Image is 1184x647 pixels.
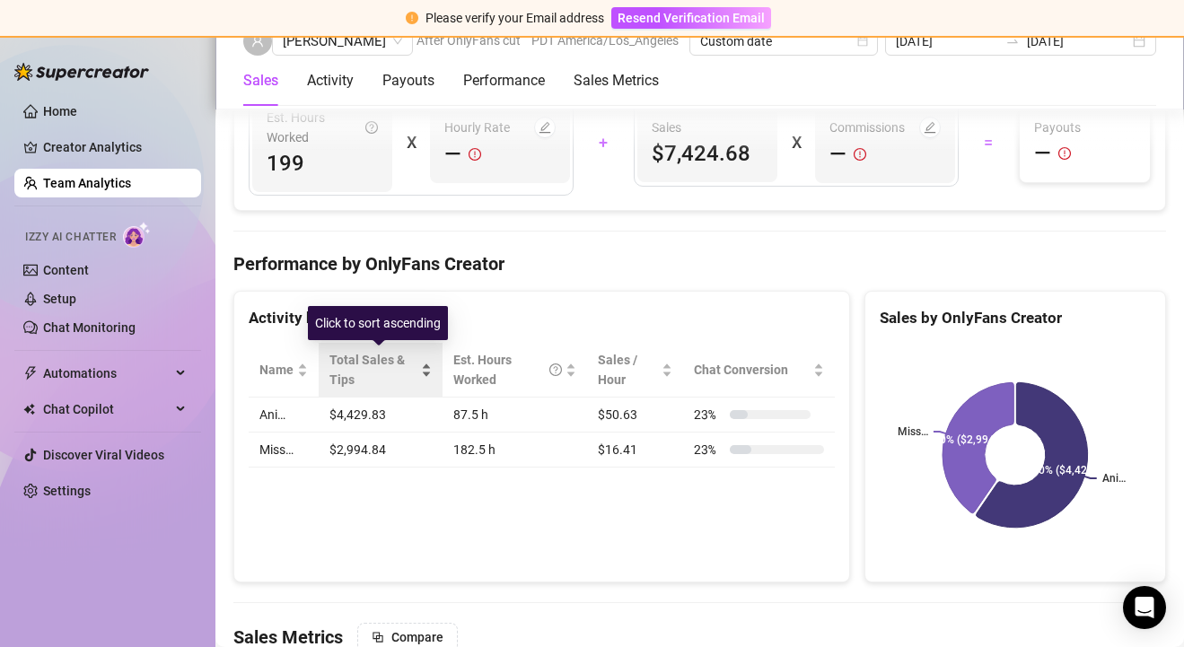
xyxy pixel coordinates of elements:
[443,433,587,468] td: 182.5 h
[792,128,801,157] div: X
[43,176,131,190] a: Team Analytics
[319,343,443,398] th: Total Sales & Tips
[23,403,35,415] img: Chat Copilot
[43,448,164,462] a: Discover Viral Videos
[1005,34,1020,48] span: to
[652,118,763,137] span: Sales
[854,140,866,169] span: exclamation-circle
[43,263,89,277] a: Content
[267,149,378,178] span: 199
[969,128,1008,157] div: =
[598,350,658,389] span: Sales / Hour
[43,359,171,388] span: Automations
[249,398,319,433] td: Ani…
[1102,472,1126,485] text: Ani…
[43,133,187,162] a: Creator Analytics
[43,484,91,498] a: Settings
[259,360,294,380] span: Name
[829,118,905,137] article: Commissions
[43,104,77,118] a: Home
[249,433,319,468] td: Miss…
[425,8,604,28] div: Please verify your Email address
[1034,118,1136,137] span: Payouts
[243,70,278,92] div: Sales
[283,28,402,55] span: Isabelle
[407,128,416,157] div: X
[587,398,683,433] td: $50.63
[1005,34,1020,48] span: swap-right
[417,27,521,54] span: After OnlyFans cut
[308,306,448,340] div: Click to sort ascending
[539,121,551,134] span: edit
[307,70,354,92] div: Activity
[43,292,76,306] a: Setup
[365,108,378,147] span: question-circle
[618,11,765,25] span: Resend Verification Email
[319,398,443,433] td: $4,429.83
[857,36,868,47] span: calendar
[443,398,587,433] td: 87.5 h
[43,395,171,424] span: Chat Copilot
[406,12,418,24] span: exclamation-circle
[652,139,763,168] span: $7,424.68
[382,70,434,92] div: Payouts
[587,433,683,468] td: $16.41
[531,27,679,54] span: PDT America/Los_Angeles
[1123,586,1166,629] div: Open Intercom Messenger
[251,35,264,48] span: user
[469,140,481,169] span: exclamation-circle
[329,350,417,389] span: Total Sales & Tips
[700,28,867,55] span: Custom date
[880,306,1151,330] div: Sales by OnlyFans Creator
[453,350,562,389] div: Est. Hours Worked
[549,350,562,389] span: question-circle
[584,128,623,157] div: +
[463,70,545,92] div: Performance
[694,360,810,380] span: Chat Conversion
[694,405,723,424] span: 23 %
[829,140,846,169] span: —
[267,108,378,147] div: Est. Hours Worked
[391,630,443,644] span: Compare
[611,7,771,29] button: Resend Verification Email
[683,343,835,398] th: Chat Conversion
[574,70,659,92] div: Sales Metrics
[444,118,510,137] article: Hourly Rate
[898,425,928,438] text: Miss…
[896,31,998,51] input: Start date
[249,306,835,330] div: Activity by Creator
[372,631,384,643] span: block
[233,251,1166,276] h4: Performance by OnlyFans Creator
[319,433,443,468] td: $2,994.84
[924,121,936,134] span: edit
[1034,139,1051,168] span: —
[249,343,319,398] th: Name
[587,343,683,398] th: Sales / Hour
[444,140,461,169] span: —
[43,320,136,335] a: Chat Monitoring
[23,366,38,380] span: thunderbolt
[123,222,151,248] img: AI Chatter
[1027,31,1129,51] input: End date
[14,63,149,81] img: logo-BBDzfeDw.svg
[694,440,723,459] span: 23 %
[1058,139,1071,168] span: exclamation-circle
[25,229,116,246] span: Izzy AI Chatter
